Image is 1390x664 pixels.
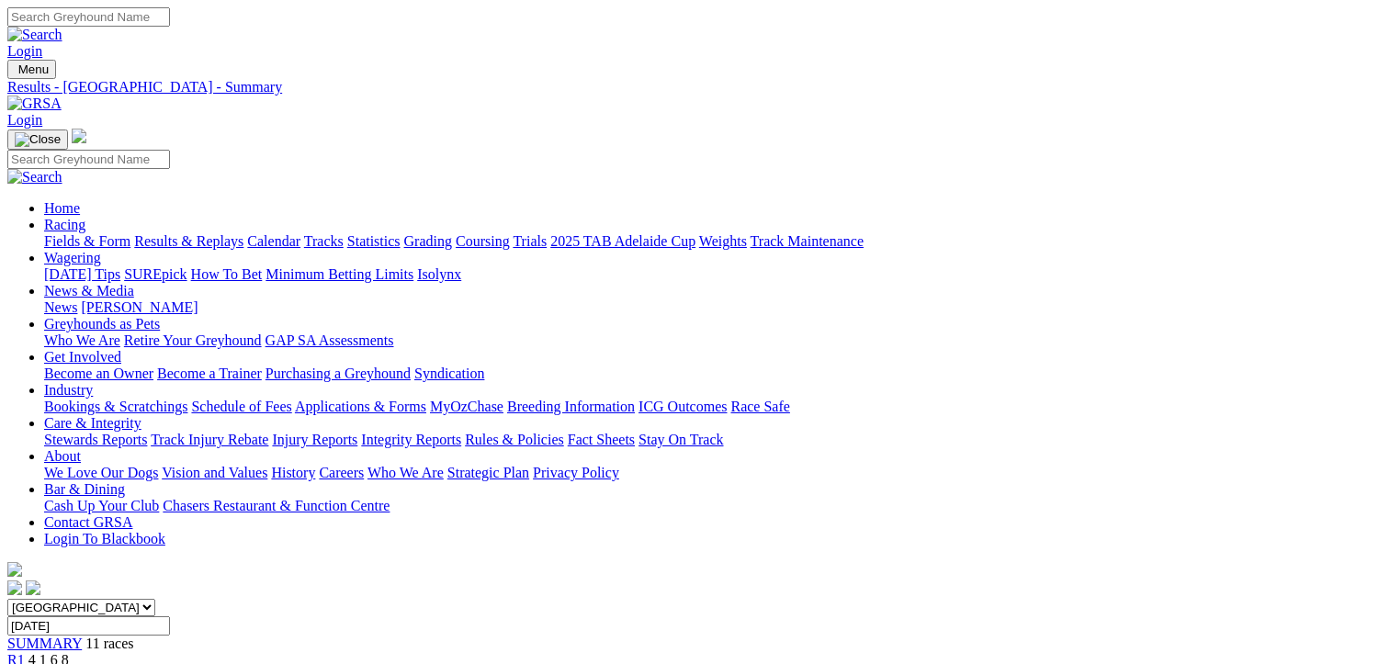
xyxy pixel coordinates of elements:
a: SUREpick [124,266,186,282]
img: Close [15,132,61,147]
a: Weights [699,233,747,249]
div: Get Involved [44,366,1383,382]
a: Bar & Dining [44,481,125,497]
input: Search [7,7,170,27]
a: Injury Reports [272,432,357,447]
a: Greyhounds as Pets [44,316,160,332]
a: Fields & Form [44,233,130,249]
a: Chasers Restaurant & Function Centre [163,498,390,513]
a: Industry [44,382,93,398]
a: Schedule of Fees [191,399,291,414]
input: Select date [7,616,170,636]
a: Home [44,200,80,216]
a: Bookings & Scratchings [44,399,187,414]
a: Tracks [304,233,344,249]
img: Search [7,27,62,43]
a: Stewards Reports [44,432,147,447]
a: Vision and Values [162,465,267,480]
img: logo-grsa-white.png [7,562,22,577]
a: Applications & Forms [295,399,426,414]
a: Privacy Policy [533,465,619,480]
a: [PERSON_NAME] [81,299,198,315]
a: Get Involved [44,349,121,365]
a: Login [7,112,42,128]
div: About [44,465,1383,481]
a: Breeding Information [507,399,635,414]
a: News [44,299,77,315]
img: GRSA [7,96,62,112]
a: SUMMARY [7,636,82,651]
a: Who We Are [367,465,444,480]
a: Results - [GEOGRAPHIC_DATA] - Summary [7,79,1383,96]
a: Integrity Reports [361,432,461,447]
a: Racing [44,217,85,232]
button: Toggle navigation [7,129,68,150]
a: Care & Integrity [44,415,141,431]
a: How To Bet [191,266,263,282]
span: 11 races [85,636,133,651]
a: About [44,448,81,464]
a: Wagering [44,250,101,265]
button: Toggle navigation [7,60,56,79]
a: 2025 TAB Adelaide Cup [550,233,695,249]
a: Contact GRSA [44,514,132,530]
img: twitter.svg [26,580,40,595]
a: Login To Blackbook [44,531,165,546]
img: facebook.svg [7,580,22,595]
a: Become an Owner [44,366,153,381]
a: Calendar [247,233,300,249]
a: Minimum Betting Limits [266,266,413,282]
a: Track Injury Rebate [151,432,268,447]
a: Stay On Track [638,432,723,447]
a: Rules & Policies [465,432,564,447]
a: News & Media [44,283,134,298]
a: History [271,465,315,480]
a: Fact Sheets [568,432,635,447]
a: We Love Our Dogs [44,465,158,480]
a: Trials [513,233,547,249]
a: Grading [404,233,452,249]
div: Racing [44,233,1383,250]
div: Industry [44,399,1383,415]
a: Cash Up Your Club [44,498,159,513]
input: Search [7,150,170,169]
a: MyOzChase [430,399,503,414]
div: Bar & Dining [44,498,1383,514]
a: [DATE] Tips [44,266,120,282]
a: Syndication [414,366,484,381]
a: Retire Your Greyhound [124,332,262,348]
div: Greyhounds as Pets [44,332,1383,349]
a: Statistics [347,233,401,249]
div: News & Media [44,299,1383,316]
img: Search [7,169,62,186]
a: Isolynx [417,266,461,282]
a: Track Maintenance [751,233,864,249]
a: Who We Are [44,332,120,348]
a: Strategic Plan [447,465,529,480]
a: Race Safe [730,399,789,414]
a: Coursing [456,233,510,249]
a: Login [7,43,42,59]
a: Results & Replays [134,233,243,249]
div: Care & Integrity [44,432,1383,448]
a: Purchasing a Greyhound [266,366,411,381]
span: Menu [18,62,49,76]
div: Wagering [44,266,1383,283]
a: GAP SA Assessments [266,332,394,348]
a: ICG Outcomes [638,399,727,414]
img: logo-grsa-white.png [72,129,86,143]
a: Careers [319,465,364,480]
a: Become a Trainer [157,366,262,381]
